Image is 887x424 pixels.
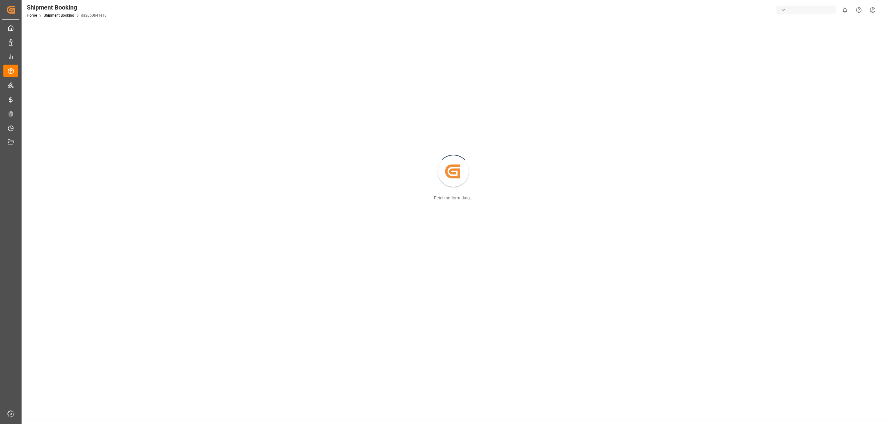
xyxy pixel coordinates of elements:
[838,3,852,17] button: show 0 new notifications
[44,13,74,18] a: Shipment Booking
[852,3,866,17] button: Help Center
[27,3,107,12] div: Shipment Booking
[434,195,473,201] div: Fetching form data...
[27,13,37,18] a: Home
